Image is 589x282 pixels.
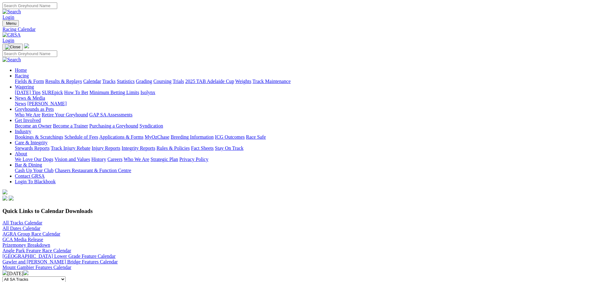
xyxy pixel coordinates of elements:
span: Menu [6,21,16,26]
a: Retire Your Greyhound [42,112,88,117]
a: Mount Gambier Features Calendar [2,265,71,270]
a: Stewards Reports [15,145,49,151]
a: Angle Park Feature Race Calendar [2,248,71,253]
a: Strategic Plan [151,157,178,162]
a: Results & Replays [45,79,82,84]
a: GAP SA Assessments [89,112,133,117]
img: logo-grsa-white.png [2,189,7,194]
a: News [15,101,26,106]
h3: Quick Links to Calendar Downloads [2,208,587,215]
img: Close [5,45,20,50]
a: Login [2,38,14,43]
a: AGRA Group Race Calendar [2,231,60,236]
div: Care & Integrity [15,145,587,151]
a: Breeding Information [171,134,214,140]
img: Search [2,9,21,15]
a: Statistics [117,79,135,84]
a: Racing Calendar [2,27,587,32]
div: About [15,157,587,162]
a: Greyhounds as Pets [15,106,54,112]
a: [DATE] Tips [15,90,41,95]
a: Become a Trainer [53,123,88,128]
a: Weights [235,79,251,84]
a: SUREpick [42,90,63,95]
a: All Dates Calendar [2,226,41,231]
a: News & Media [15,95,45,101]
img: facebook.svg [2,196,7,201]
a: Home [15,67,27,73]
img: logo-grsa-white.png [24,43,29,48]
a: Minimum Betting Limits [89,90,139,95]
a: Calendar [83,79,101,84]
a: Tracks [102,79,116,84]
a: Get Involved [15,118,41,123]
div: [DATE] [2,270,587,276]
a: Grading [136,79,152,84]
div: Racing [15,79,587,84]
a: 2025 TAB Adelaide Cup [185,79,234,84]
a: [PERSON_NAME] [27,101,66,106]
a: Login To Blackbook [15,179,56,184]
div: Wagering [15,90,587,95]
a: Bookings & Scratchings [15,134,63,140]
img: twitter.svg [9,196,14,201]
a: Careers [107,157,122,162]
div: Industry [15,134,587,140]
a: Stay On Track [215,145,243,151]
a: Racing [15,73,29,78]
a: Who We Are [15,112,41,117]
img: Search [2,57,21,63]
a: Care & Integrity [15,140,48,145]
a: All Tracks Calendar [2,220,42,225]
a: We Love Our Dogs [15,157,53,162]
img: GRSA [2,32,21,38]
a: Contact GRSA [15,173,45,179]
img: chevron-left-pager-white.svg [2,270,7,275]
a: [GEOGRAPHIC_DATA] Lower Grade Feature Calendar [2,254,116,259]
a: Vision and Values [54,157,90,162]
a: Syndication [139,123,163,128]
a: Gawler and [PERSON_NAME] Bridge Features Calendar [2,259,118,264]
button: Toggle navigation [2,20,19,27]
a: Integrity Reports [122,145,155,151]
a: Become an Owner [15,123,52,128]
a: How To Bet [64,90,88,95]
img: chevron-right-pager-white.svg [23,270,28,275]
a: Bar & Dining [15,162,42,167]
a: Prizemoney Breakdown [2,242,50,248]
div: Bar & Dining [15,168,587,173]
input: Search [2,2,57,9]
a: Race Safe [246,134,266,140]
input: Search [2,50,57,57]
a: Track Maintenance [253,79,291,84]
a: Trials [173,79,184,84]
a: Fields & Form [15,79,44,84]
a: Cash Up Your Club [15,168,53,173]
a: Track Injury Rebate [51,145,90,151]
a: GCA Media Release [2,237,43,242]
a: Privacy Policy [179,157,208,162]
a: Schedule of Fees [64,134,98,140]
a: Chasers Restaurant & Function Centre [55,168,131,173]
a: MyOzChase [145,134,169,140]
a: Isolynx [140,90,155,95]
a: Purchasing a Greyhound [89,123,138,128]
a: Applications & Forms [99,134,143,140]
div: Get Involved [15,123,587,129]
div: Greyhounds as Pets [15,112,587,118]
a: Coursing [153,79,172,84]
div: News & Media [15,101,587,106]
a: History [91,157,106,162]
a: Rules & Policies [156,145,190,151]
a: About [15,151,27,156]
a: Fact Sheets [191,145,214,151]
a: Injury Reports [92,145,120,151]
a: Login [2,15,14,20]
a: Who We Are [124,157,149,162]
a: Wagering [15,84,34,89]
button: Toggle navigation [2,44,23,50]
a: ICG Outcomes [215,134,245,140]
a: Industry [15,129,31,134]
